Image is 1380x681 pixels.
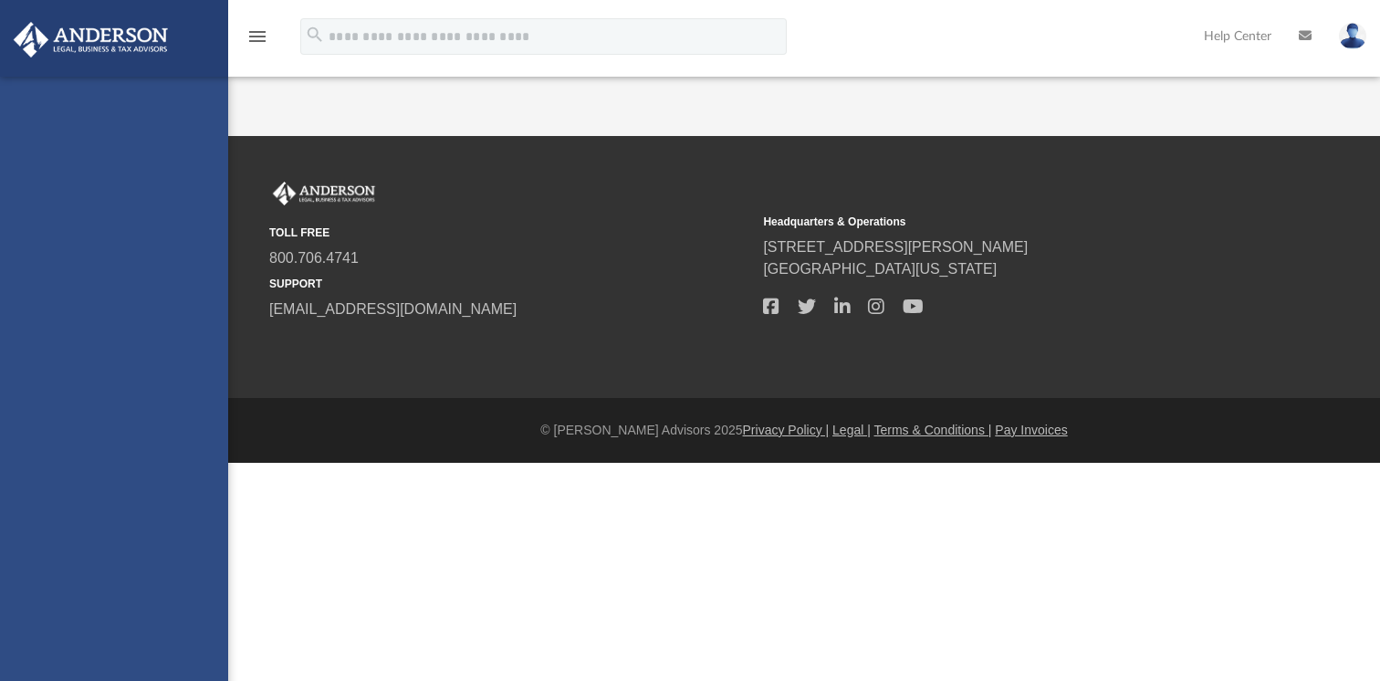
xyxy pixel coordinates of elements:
a: [STREET_ADDRESS][PERSON_NAME] [763,239,1028,255]
a: 800.706.4741 [269,250,359,266]
small: Headquarters & Operations [763,214,1244,230]
a: Privacy Policy | [743,423,830,437]
a: [EMAIL_ADDRESS][DOMAIN_NAME] [269,301,517,317]
img: Anderson Advisors Platinum Portal [8,22,173,58]
a: Terms & Conditions | [874,423,992,437]
img: User Pic [1339,23,1366,49]
a: Pay Invoices [995,423,1067,437]
a: menu [246,35,268,47]
div: © [PERSON_NAME] Advisors 2025 [228,421,1380,440]
a: Legal | [832,423,871,437]
i: menu [246,26,268,47]
i: search [305,25,325,45]
a: [GEOGRAPHIC_DATA][US_STATE] [763,261,997,277]
small: SUPPORT [269,276,750,292]
img: Anderson Advisors Platinum Portal [269,182,379,205]
small: TOLL FREE [269,225,750,241]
